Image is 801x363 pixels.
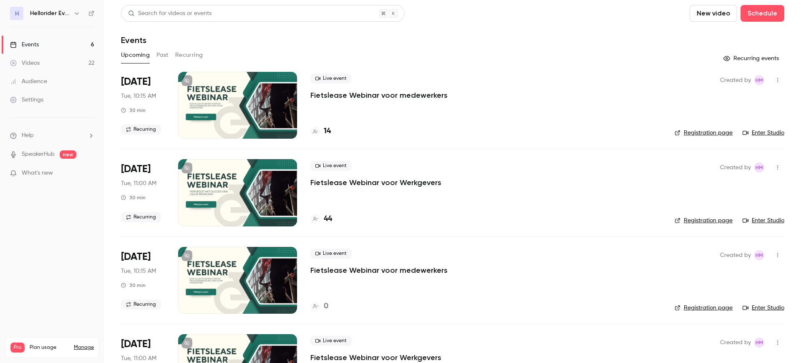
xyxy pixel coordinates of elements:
span: [DATE] [121,338,151,351]
span: Created by [720,162,751,173]
div: 30 min [121,194,146,201]
a: Enter Studio [743,129,784,137]
h6: Hellorider Events [30,9,70,18]
h1: Events [121,35,146,45]
span: Heleen Mostert [754,75,764,85]
span: [DATE] [121,162,151,176]
div: Sep 2 Tue, 11:00 AM (Europe/Amsterdam) [121,159,165,226]
a: Fietslease Webinar voor medewerkers [310,265,448,275]
span: Created by [720,75,751,85]
div: Settings [10,96,43,104]
button: Past [156,48,169,62]
span: Live event [310,336,352,346]
a: 14 [310,126,331,137]
span: new [60,150,76,159]
span: H [15,9,19,18]
div: Sep 2 Tue, 10:15 AM (Europe/Amsterdam) [121,72,165,139]
span: Tue, 11:00 AM [121,354,156,363]
span: Heleen Mostert [754,162,764,173]
span: Pro [10,343,25,353]
h4: 14 [324,126,331,137]
span: HM [756,75,763,85]
div: Oct 7 Tue, 10:15 AM (Europe/Amsterdam) [121,247,165,314]
a: Enter Studio [743,216,784,225]
span: [DATE] [121,250,151,264]
h4: 0 [324,301,328,312]
span: Help [22,131,34,140]
span: HM [756,250,763,260]
span: Live event [310,249,352,259]
div: Videos [10,59,40,67]
a: Manage [74,344,94,351]
div: 30 min [121,282,146,289]
span: Created by [720,250,751,260]
span: Tue, 10:15 AM [121,267,156,275]
button: New video [690,5,737,22]
a: Fietslease Webinar voor Werkgevers [310,178,441,188]
button: Recurring events [720,52,784,65]
a: Fietslease Webinar voor Werkgevers [310,353,441,363]
a: SpeakerHub [22,150,55,159]
li: help-dropdown-opener [10,131,94,140]
span: Live event [310,74,352,84]
span: Created by [720,338,751,348]
span: Plan usage [30,344,69,351]
button: Upcoming [121,48,150,62]
span: What's new [22,169,53,178]
button: Schedule [741,5,784,22]
span: Live event [310,161,352,171]
div: Audience [10,77,47,86]
a: Registration page [675,129,733,137]
span: Heleen Mostert [754,250,764,260]
button: Recurring [175,48,203,62]
div: Search for videos or events [128,9,212,18]
a: Registration page [675,216,733,225]
h4: 44 [324,213,332,225]
span: Recurring [121,300,161,310]
a: Fietslease Webinar voor medewerkers [310,90,448,100]
span: Recurring [121,124,161,135]
a: Registration page [675,304,733,312]
span: Tue, 10:15 AM [121,92,156,100]
div: Events [10,41,39,49]
div: 30 min [121,107,146,114]
span: Tue, 11:00 AM [121,179,156,188]
span: Recurring [121,212,161,222]
a: 44 [310,213,332,225]
a: 0 [310,301,328,312]
a: Enter Studio [743,304,784,312]
span: [DATE] [121,75,151,89]
span: HM [756,162,763,173]
span: HM [756,338,763,348]
span: Heleen Mostert [754,338,764,348]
